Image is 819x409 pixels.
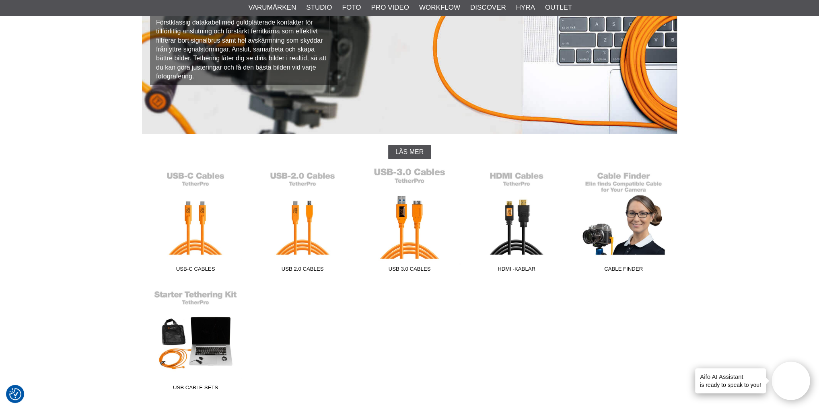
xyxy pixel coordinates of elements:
[371,2,409,13] a: Pro Video
[700,372,761,381] h4: Aifo AI Assistant
[356,265,463,276] span: USB 3.0 Cables
[249,2,296,13] a: Varumärken
[695,368,766,393] div: is ready to speak to you!
[342,2,361,13] a: Foto
[570,167,677,276] a: Cable Finder
[516,2,535,13] a: Hyra
[9,388,21,400] img: Revisit consent button
[395,148,424,156] span: Läs mer
[463,167,570,276] a: HDMI -kablar
[142,265,249,276] span: USB-C Cables
[545,2,572,13] a: Outlet
[419,2,460,13] a: Workflow
[470,2,506,13] a: Discover
[249,167,356,276] a: USB 2.0 Cables
[9,387,21,401] button: Samtyckesinställningar
[142,384,249,395] span: USB Cable Sets
[249,265,356,276] span: USB 2.0 Cables
[306,2,332,13] a: Studio
[463,265,570,276] span: HDMI -kablar
[570,265,677,276] span: Cable Finder
[142,167,249,276] a: USB-C Cables
[142,286,249,395] a: USB Cable Sets
[356,167,463,276] a: USB 3.0 Cables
